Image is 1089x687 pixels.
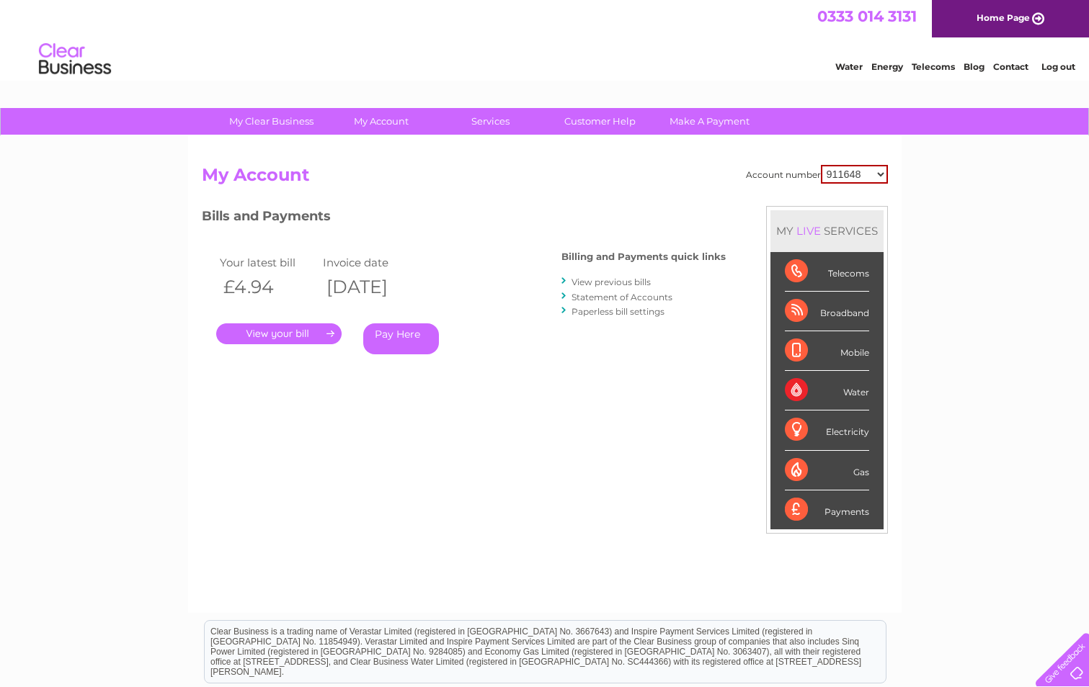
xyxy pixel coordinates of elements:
[912,61,955,72] a: Telecoms
[785,252,869,292] div: Telecoms
[572,292,672,302] a: Statement of Accounts
[835,61,863,72] a: Water
[993,61,1028,72] a: Contact
[785,292,869,331] div: Broadband
[785,410,869,450] div: Electricity
[212,108,331,135] a: My Clear Business
[319,253,423,272] td: Invoice date
[205,8,886,70] div: Clear Business is a trading name of Verastar Limited (registered in [GEOGRAPHIC_DATA] No. 3667643...
[817,7,917,25] a: 0333 014 3131
[785,490,869,529] div: Payments
[431,108,550,135] a: Services
[202,206,726,231] h3: Bills and Payments
[1041,61,1075,72] a: Log out
[746,165,888,184] div: Account number
[216,253,320,272] td: Your latest bill
[785,331,869,371] div: Mobile
[572,277,651,287] a: View previous bills
[363,323,439,354] a: Pay Here
[321,108,440,135] a: My Account
[794,224,824,238] div: LIVE
[541,108,659,135] a: Customer Help
[216,272,320,302] th: £4.94
[216,323,342,344] a: .
[572,306,664,317] a: Paperless bill settings
[785,451,869,490] div: Gas
[871,61,903,72] a: Energy
[650,108,769,135] a: Make A Payment
[38,37,112,81] img: logo.png
[964,61,984,72] a: Blog
[561,251,726,262] h4: Billing and Payments quick links
[785,371,869,410] div: Water
[319,272,423,302] th: [DATE]
[770,210,884,251] div: MY SERVICES
[202,165,888,192] h2: My Account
